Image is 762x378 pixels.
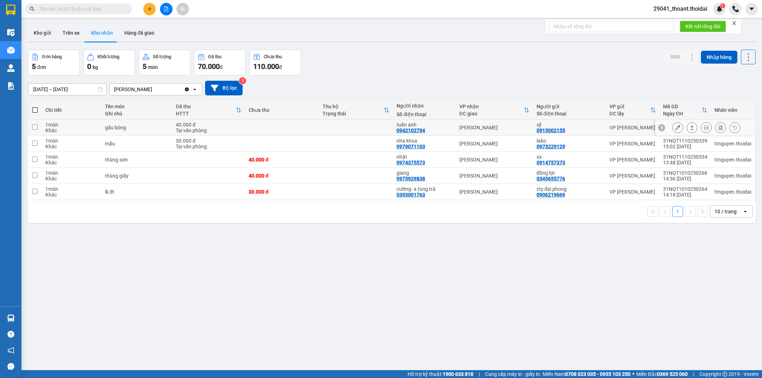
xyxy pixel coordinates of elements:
[42,54,62,59] div: Đơn hàng
[147,6,152,11] span: plus
[537,160,565,165] div: 0914757373
[119,24,160,41] button: Hàng đã giao
[609,189,656,195] div: VP [PERSON_NAME]
[249,107,315,113] div: Chưa thu
[537,186,602,192] div: cty đại phong
[459,141,529,146] div: [PERSON_NAME]
[397,170,452,176] div: giang
[264,54,282,59] div: Chưa thu
[176,144,241,149] div: Tại văn phòng
[93,64,98,70] span: kg
[664,50,686,63] button: SMS
[632,373,634,375] span: ⚪️
[184,86,190,92] svg: Clear value
[176,3,189,15] button: aim
[609,173,656,179] div: VP [PERSON_NAME]
[32,62,36,71] span: 5
[105,111,169,116] div: Ghi chú
[176,128,241,133] div: Tại văn phòng
[45,107,98,113] div: Chi tiết
[663,160,707,165] div: 13:48 [DATE]
[45,170,98,176] div: 1 món
[693,370,694,378] span: |
[663,144,707,149] div: 15:02 [DATE]
[720,3,725,8] sup: 1
[194,50,246,75] button: Đã thu70.000đ
[663,170,707,176] div: 31NQT1010250266
[565,371,631,377] strong: 0708 023 035 - 0935 103 250
[397,192,425,198] div: 0393001763
[537,154,602,160] div: xx
[609,157,656,163] div: VP [PERSON_NAME]
[459,125,529,130] div: [PERSON_NAME]
[721,3,724,8] span: 1
[45,192,98,198] div: Khác
[8,347,14,354] span: notification
[160,3,173,15] button: file-add
[397,111,452,117] div: Số điện thoại
[164,6,169,11] span: file-add
[279,64,282,70] span: đ
[114,86,152,93] div: [PERSON_NAME]
[397,144,425,149] div: 0979071103
[208,54,221,59] div: Đã thu
[459,104,524,109] div: VP nhận
[7,314,15,322] img: warehouse-icon
[722,372,727,377] span: copyright
[30,6,35,11] span: search
[239,77,246,84] sup: 3
[459,173,529,179] div: [PERSON_NAME]
[45,122,98,128] div: 1 món
[659,101,711,120] th: Toggle SortBy
[45,160,98,165] div: Khác
[663,192,707,198] div: 14:18 [DATE]
[7,46,15,54] img: warehouse-icon
[323,104,384,109] div: Thu hộ
[663,104,702,109] div: Mã GD
[714,208,737,215] div: 10 / trang
[714,173,751,179] div: ttnguyen.thoidai
[397,103,452,109] div: Người nhận
[716,6,723,12] img: icon-new-feature
[7,29,15,36] img: warehouse-icon
[220,64,223,70] span: đ
[198,62,220,71] span: 70.000
[657,371,688,377] strong: 0369 525 060
[148,64,158,70] span: món
[153,54,171,59] div: Số lượng
[663,186,707,192] div: 31NQT1010250264
[28,24,57,41] button: Kho gửi
[609,125,656,130] div: VP [PERSON_NAME]
[714,107,751,113] div: Nhân viên
[537,104,602,109] div: Người gửi
[28,84,106,95] input: Select a date range.
[663,138,707,144] div: 31NQT1110250339
[143,3,156,15] button: plus
[8,331,14,338] span: question-circle
[45,176,98,181] div: Khác
[606,101,659,120] th: Toggle SortBy
[672,122,683,133] div: Sửa đơn hàng
[672,206,683,217] button: 1
[485,370,541,378] span: Cung cấp máy in - giấy in:
[537,122,602,128] div: sỹ
[45,154,98,160] div: 1 món
[687,122,697,133] div: Giao hàng
[253,62,279,71] span: 110.000
[176,111,236,116] div: HTTT
[456,101,533,120] th: Toggle SortBy
[648,4,713,13] span: 29041_thoant.thoidai
[701,51,737,64] button: Nhập hàng
[45,128,98,133] div: Khác
[397,128,425,133] div: 0942102794
[609,141,656,146] div: VP [PERSON_NAME]
[105,104,169,109] div: Tên món
[249,173,315,179] div: 40.000 đ
[748,6,755,12] span: caret-down
[176,122,241,128] div: 40.000 đ
[537,176,565,181] div: 0345655776
[249,189,315,195] div: 30.000 đ
[663,176,707,181] div: 14:36 [DATE]
[39,5,124,13] input: Tìm tên, số ĐT hoặc mã đơn
[249,157,315,163] div: 40.000 đ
